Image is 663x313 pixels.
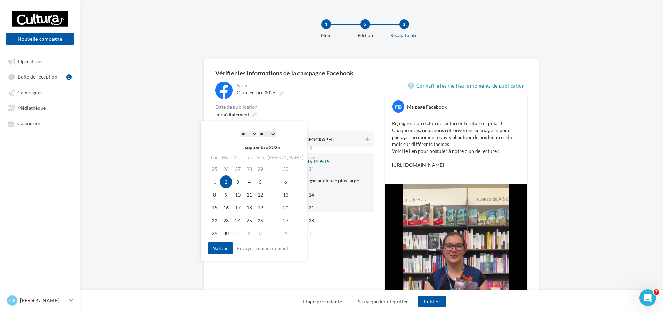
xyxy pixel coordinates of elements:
div: Vérifier les informations de la campagne Facebook [215,70,528,76]
td: 13 [266,188,305,201]
button: Publier [418,296,446,307]
td: 25 [244,214,255,227]
td: 31 [305,163,317,175]
th: [PERSON_NAME] [266,153,305,163]
span: Calendrier [17,121,41,126]
td: 30 [266,163,305,175]
button: Étape précédente [297,296,348,307]
div: Nom [304,32,349,39]
td: 1 [209,175,220,188]
button: Envoyer immédiatement [234,244,291,253]
td: 14 [305,188,317,201]
div: 2 [360,19,370,29]
td: 24 [232,214,244,227]
th: Lun [209,153,220,163]
td: 16 [220,201,232,214]
a: Médiathèque [4,101,76,114]
td: 20 [266,201,305,214]
p: [PERSON_NAME] [20,297,66,304]
span: 3 [654,289,659,295]
td: 21 [305,201,317,214]
td: 28 [305,214,317,227]
div: Ma page Facebook [407,104,447,110]
div: Récapitulatif [382,32,426,39]
td: 2 [244,227,255,240]
td: 26 [220,163,232,175]
td: 4 [244,175,255,188]
div: Edition [343,32,387,39]
th: Dim [305,153,317,163]
td: 4 [266,227,305,240]
td: 15 [209,201,220,214]
td: 10 [232,188,244,201]
td: 2 [220,175,232,188]
div: 1 [66,74,72,80]
a: Campagnes [4,86,76,99]
td: 25 [209,163,220,175]
div: : [223,129,293,139]
span: Campagnes [17,90,42,96]
td: 26 [255,214,266,227]
th: Jeu [244,153,255,163]
div: Date de publication [215,105,374,109]
div: FB [392,100,404,113]
th: Ven [255,153,266,163]
td: 12 [255,188,266,201]
th: septembre 2025 [220,142,305,153]
div: Nom [237,83,372,88]
iframe: Intercom live chat [639,289,656,306]
span: Club lecture 2025 [237,90,276,96]
a: Connaître les meilleurs moments de publication [408,82,528,90]
td: 5 [305,227,317,240]
td: 29 [255,163,266,175]
th: Mar [220,153,232,163]
td: 22 [209,214,220,227]
button: Nouvelle campagne [6,33,74,45]
td: 27 [266,214,305,227]
button: Sauvegarder et quitter [352,296,414,307]
td: 17 [232,201,244,214]
td: 5 [255,175,266,188]
td: 11 [244,188,255,201]
td: 6 [266,175,305,188]
td: 28 [244,163,255,175]
td: 30 [220,227,232,240]
span: Immédiatement [215,112,249,117]
span: CF [9,297,15,304]
a: Opérations [4,55,76,67]
td: 18 [244,201,255,214]
td: 9 [220,188,232,201]
div: 3 [399,19,409,29]
td: 19 [255,201,266,214]
td: 29 [209,227,220,240]
a: Boîte de réception1 [4,70,76,83]
td: 8 [209,188,220,201]
a: Calendrier [4,117,76,129]
th: Mer [232,153,244,163]
td: 3 [255,227,266,240]
span: Médiathèque [17,105,46,111]
td: 3 [232,175,244,188]
td: 27 [232,163,244,175]
td: 7 [305,175,317,188]
td: 1 [232,227,244,240]
a: CF [PERSON_NAME] [6,294,74,307]
span: Opérations [18,58,42,64]
td: 23 [220,214,232,227]
div: 1 [321,19,331,29]
p: Rejoignez notre club de lecture littérature et polar ! Chaque mois, nous nous retrouverons en mag... [392,120,520,175]
span: Boîte de réception [18,74,57,80]
button: Valider [208,242,233,254]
